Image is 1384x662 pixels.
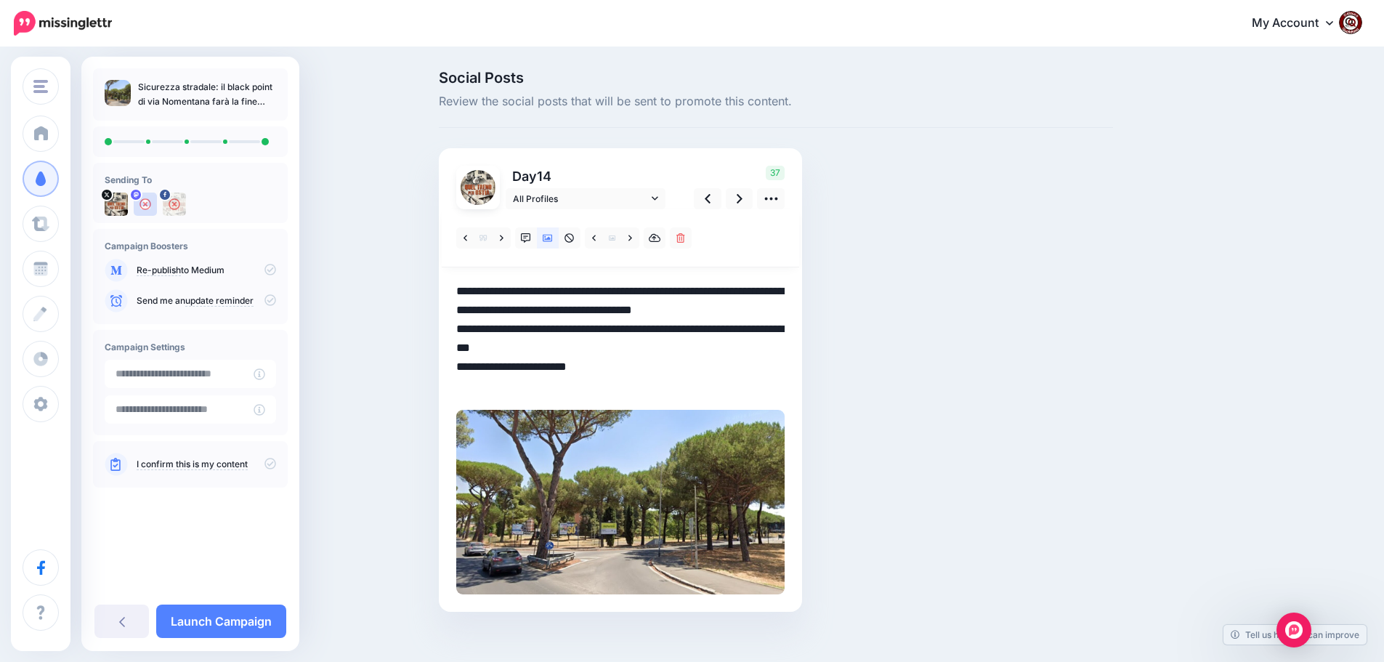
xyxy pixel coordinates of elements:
p: Day [506,166,668,187]
img: d556450777a5381a8cbdf877fcb53afc.jpg [456,410,785,594]
span: 37 [766,166,785,180]
a: All Profiles [506,188,665,209]
p: Send me an [137,294,276,307]
h4: Campaign Boosters [105,241,276,251]
a: Tell us how we can improve [1223,625,1367,645]
img: Missinglettr [14,11,112,36]
img: 463453305_2684324355074873_6393692129472495966_n-bsa154739.jpg [163,193,186,216]
span: 14 [537,169,551,184]
span: All Profiles [513,191,648,206]
a: Re-publish [137,265,181,276]
img: uTTNWBrh-84924.jpeg [461,170,495,205]
a: update reminder [185,295,254,307]
span: Review the social posts that will be sent to promote this content. [439,92,1113,111]
span: Social Posts [439,70,1113,85]
img: uTTNWBrh-84924.jpeg [105,193,128,216]
a: I confirm this is my content [137,459,248,470]
h4: Campaign Settings [105,342,276,352]
p: to Medium [137,264,276,277]
div: Open Intercom Messenger [1276,613,1311,647]
img: 2dec45e6a46d5c188f0ed139f39a83dc_thumb.jpg [105,80,131,106]
h4: Sending To [105,174,276,185]
a: My Account [1237,6,1362,41]
p: Sicurezza stradale: il black point di via Nomentana farà la fine della [GEOGRAPHIC_DATA]-Fiumicino? [138,80,276,109]
img: menu.png [33,80,48,93]
img: user_default_image.png [134,193,157,216]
